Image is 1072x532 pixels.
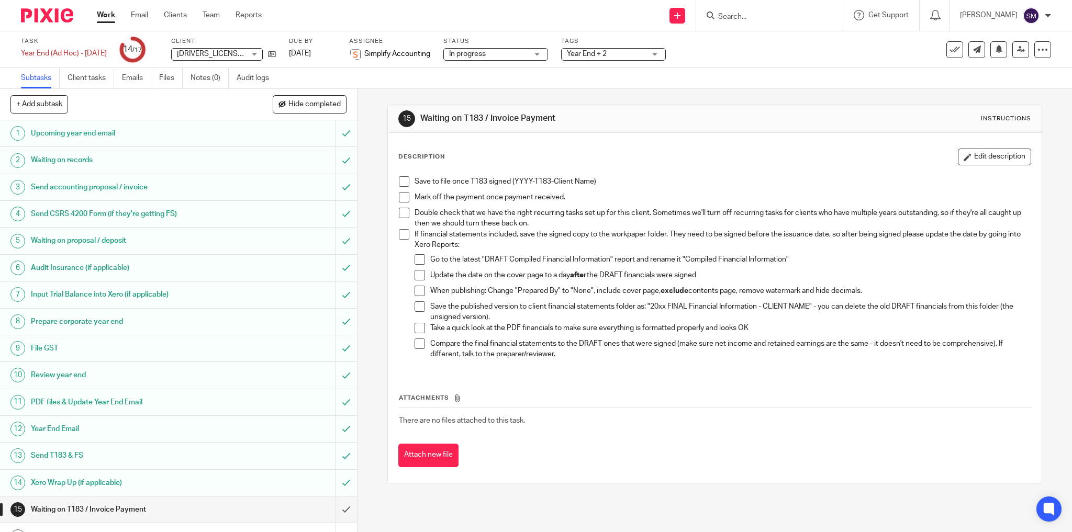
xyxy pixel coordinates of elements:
[443,37,548,46] label: Status
[717,13,811,22] input: Search
[97,10,115,20] a: Work
[31,233,227,248] h1: Waiting on proposal / deposit
[10,261,25,275] div: 6
[958,149,1031,165] button: Edit description
[430,323,1031,333] p: Take a quick look at the PDF financials to make sure everything is formatted properly and looks OK
[10,180,25,195] div: 3
[415,208,1031,229] p: Double check that we have the right recurring tasks set up for this client. Sometimes we'll turn ...
[289,37,336,46] label: Due by
[10,287,25,302] div: 7
[31,206,227,222] h1: Send CSRS 4200 Form (if they're getting FS)
[398,444,459,467] button: Attach new file
[31,502,227,517] h1: Waiting on T183 / Invoice Payment
[122,68,151,88] a: Emails
[415,192,1031,202] p: Mark off the payment once payment received.
[415,229,1031,251] p: If financial statements included, save the signed copy to the workpaper folder. They need to be s...
[132,47,142,53] small: /17
[10,395,25,410] div: 11
[31,341,227,356] h1: File GST
[567,50,607,58] span: Year End + 2
[31,314,227,330] h1: Prepare corporate year end
[31,260,227,276] h1: Audit Insurance (if applicable)
[10,234,25,248] div: 5
[288,100,341,109] span: Hide completed
[10,448,25,463] div: 13
[203,10,220,20] a: Team
[430,338,1031,360] p: Compare the final financial statements to the DRAFT ones that were signed (make sure net income a...
[430,270,1031,280] p: Update the date on the cover page to a day the DRAFT financials were signed
[164,10,187,20] a: Clients
[10,422,25,436] div: 12
[68,68,114,88] a: Client tasks
[430,301,1031,323] p: Save the published version to client financial statements folder as: "20xx FINAL Financial Inform...
[191,68,229,88] a: Notes (0)
[420,113,737,124] h1: Waiting on T183 / Invoice Payment
[31,394,227,410] h1: PDF files & Update Year End Email
[171,37,276,46] label: Client
[31,179,227,195] h1: Send accounting proposal / invoice
[21,37,107,46] label: Task
[449,50,486,58] span: In progress
[21,68,60,88] a: Subtasks
[10,341,25,356] div: 9
[399,417,525,424] span: There are no files attached to this task.
[349,48,362,61] img: Screenshot%202023-11-29%20141159.png
[177,50,380,58] span: [DRIVERS_LICENSE_NUMBER] Alberta Ltd. ([PERSON_NAME])
[570,271,587,279] strong: after
[981,115,1031,123] div: Instructions
[31,367,227,383] h1: Review year end
[131,10,148,20] a: Email
[31,287,227,302] h1: Input Trial Balance into Xero (if applicable)
[430,286,1031,296] p: When publishing: Change "Prepared By" to "None", include cover page, contents page, remove waterm...
[10,368,25,382] div: 10
[10,207,25,221] div: 4
[236,10,262,20] a: Reports
[561,37,666,46] label: Tags
[10,95,68,113] button: + Add subtask
[10,502,25,517] div: 15
[10,314,25,329] div: 8
[31,421,227,437] h1: Year End Email
[868,12,909,19] span: Get Support
[31,448,227,463] h1: Send T183 & FS
[21,8,73,22] img: Pixie
[273,95,347,113] button: Hide completed
[399,395,449,401] span: Attachments
[237,68,277,88] a: Audit logs
[10,476,25,490] div: 14
[1023,7,1040,24] img: svg%3E
[21,48,107,59] div: Year End (Ad Hoc) - May 2024
[430,254,1031,265] p: Go to the latest "DRAFT Compiled Financial Information" report and rename it "Compiled Financial ...
[10,126,25,141] div: 1
[398,110,415,127] div: 15
[349,37,430,46] label: Assignee
[960,10,1018,20] p: [PERSON_NAME]
[159,68,183,88] a: Files
[661,287,688,295] strong: exclude
[398,153,445,161] p: Description
[289,50,311,57] span: [DATE]
[31,152,227,168] h1: Waiting on records
[10,153,25,168] div: 2
[123,43,142,55] div: 14
[364,49,430,59] span: Simplify Accounting
[415,176,1031,187] p: Save to file once T183 signed (YYYY-T183-Client Name)
[31,126,227,141] h1: Upcoming year end email
[31,475,227,491] h1: Xero Wrap Up (if applicable)
[21,48,107,59] div: Year End (Ad Hoc) - [DATE]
